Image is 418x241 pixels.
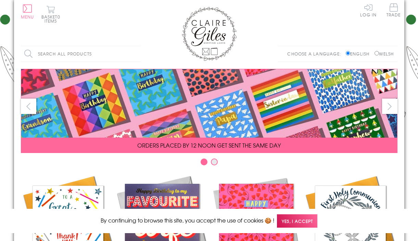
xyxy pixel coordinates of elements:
[21,4,34,19] button: Menu
[137,141,281,149] span: ORDERS PLACED BY 12 NOON GET SENT THE SAME DAY
[21,99,36,114] button: prev
[45,14,60,24] span: 0 items
[201,158,207,165] button: Carousel Page 1 (Current Slide)
[382,99,397,114] button: next
[41,5,60,23] button: Basket0 items
[346,51,350,55] input: English
[346,51,373,57] label: English
[134,46,141,62] input: Search
[21,14,34,20] span: Menu
[360,3,377,17] a: Log In
[182,7,237,61] img: Claire Giles Greetings Cards
[375,51,394,57] label: Welsh
[387,3,401,17] span: Trade
[211,158,218,165] button: Carousel Page 2
[277,214,317,228] span: Yes, I accept
[21,46,141,62] input: Search all products
[21,158,397,169] div: Carousel Pagination
[375,51,379,55] input: Welsh
[387,3,401,18] a: Trade
[287,51,344,57] p: Choose a language:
